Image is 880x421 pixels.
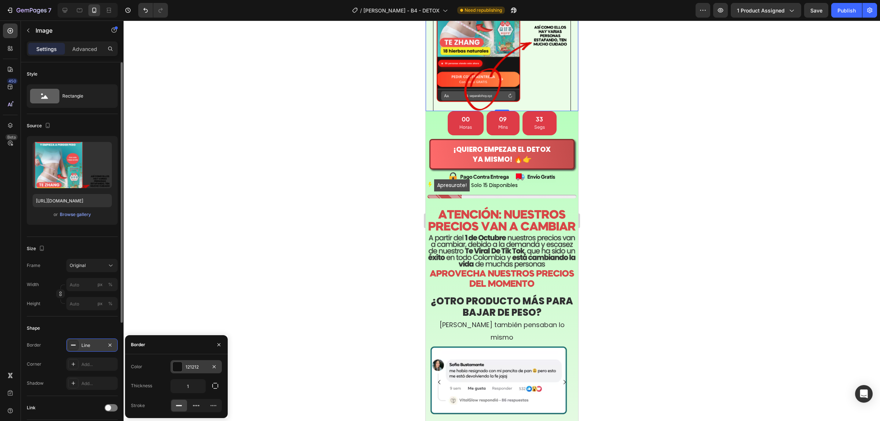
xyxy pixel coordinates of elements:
[33,194,112,207] input: https://example.com/image.jpg
[66,297,118,310] input: px%
[98,281,103,288] div: px
[186,364,207,370] div: 121212
[106,299,115,308] button: px
[48,6,51,15] p: 7
[5,134,18,140] div: Beta
[66,278,118,291] input: px%
[138,3,168,18] div: Undo/Redo
[81,342,103,349] div: Line
[60,211,91,218] div: Browse gallery
[108,300,113,307] div: %
[27,71,37,77] div: Style
[62,88,107,105] div: Rectangle
[131,382,152,389] div: Thickness
[27,361,41,367] div: Corner
[59,211,91,218] button: Browse gallery
[131,402,145,409] div: Stroke
[108,281,113,288] div: %
[81,361,116,368] div: Add...
[804,3,828,18] button: Save
[171,380,205,393] input: Auto
[27,281,39,288] label: Width
[98,300,103,307] div: px
[27,342,41,348] div: Border
[33,142,112,188] img: preview-image
[36,45,57,53] p: Settings
[426,21,578,421] iframe: Design area
[27,380,44,387] div: Shadow
[837,7,856,14] div: Publish
[72,45,97,53] p: Advanced
[27,404,36,411] div: Link
[3,3,55,18] button: 7
[731,3,801,18] button: 1 product assigned
[131,363,142,370] div: Color
[131,341,145,348] div: Border
[737,7,785,14] span: 1 product assigned
[27,121,52,131] div: Source
[27,300,40,307] label: Height
[360,7,362,14] span: /
[81,380,116,387] div: Add...
[106,280,115,289] button: px
[363,7,440,14] span: [PERSON_NAME] - B4 - DETOX
[465,7,502,14] span: Need republishing
[66,259,118,272] button: Original
[855,385,873,403] div: Open Intercom Messenger
[27,262,40,269] label: Frame
[96,280,104,289] button: %
[810,7,822,14] span: Save
[96,299,104,308] button: %
[831,3,862,18] button: Publish
[7,78,18,84] div: 450
[36,26,98,35] p: Image
[27,325,40,332] div: Shape
[70,262,86,269] span: Original
[27,244,46,254] div: Size
[54,210,58,219] span: or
